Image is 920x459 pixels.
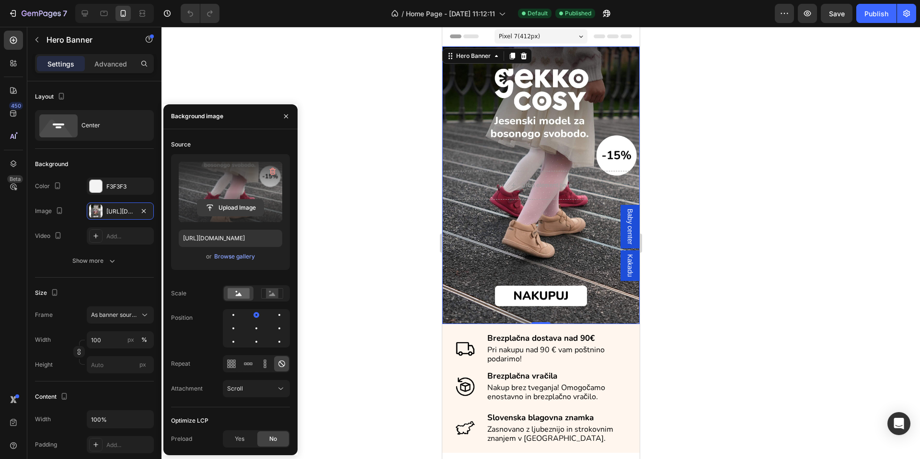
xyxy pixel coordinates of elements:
[406,9,495,19] span: Home Page - [DATE] 11:12:11
[106,207,134,216] div: [URL][DOMAIN_NAME]
[35,180,63,193] div: Color
[864,9,888,19] div: Publish
[91,311,138,319] span: As banner source
[528,9,548,18] span: Default
[72,256,117,266] div: Show more
[35,90,67,103] div: Layout
[47,59,74,69] p: Settings
[829,10,845,18] span: Save
[35,205,65,218] div: Image
[9,102,23,110] div: 450
[171,416,208,425] div: Optimize LCP
[171,435,192,443] div: Preload
[35,391,70,403] div: Content
[35,287,60,300] div: Size
[4,4,71,23] button: 7
[171,289,186,298] div: Scale
[63,8,67,19] p: 7
[214,252,255,261] div: Browse gallery
[139,361,146,368] span: px
[856,4,897,23] button: Publish
[35,360,53,369] label: Height
[235,435,244,443] span: Yes
[171,384,203,393] div: Attachment
[171,112,223,121] div: Background image
[35,336,51,344] label: Width
[87,306,154,324] button: As banner source
[127,336,134,344] div: px
[106,441,151,449] div: Add...
[197,199,264,216] button: Upload Image
[87,356,154,373] input: px
[269,435,277,443] span: No
[35,311,53,319] label: Frame
[171,313,193,322] div: Position
[171,359,190,368] div: Repeat
[87,331,154,348] input: px%
[442,27,640,459] iframe: Design area
[181,4,219,23] div: Undo/Redo
[214,252,255,261] button: Browse gallery
[125,334,137,346] button: %
[227,385,243,392] span: Scroll
[35,230,64,243] div: Video
[206,251,212,262] span: or
[94,59,127,69] p: Advanced
[35,252,154,269] button: Show more
[106,232,151,241] div: Add...
[7,175,23,183] div: Beta
[35,415,51,424] div: Width
[81,114,140,136] div: Center
[35,440,57,449] div: Padding
[106,182,151,191] div: F3F3F3
[402,9,404,19] span: /
[821,4,852,23] button: Save
[179,230,282,247] input: https://example.com/image.jpg
[141,336,147,344] div: %
[87,411,153,428] input: Auto
[46,34,128,45] p: Hero Banner
[138,334,150,346] button: px
[35,160,68,168] div: Background
[565,9,591,18] span: Published
[887,412,910,435] div: Open Intercom Messenger
[171,140,191,149] div: Source
[223,380,290,397] button: Scroll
